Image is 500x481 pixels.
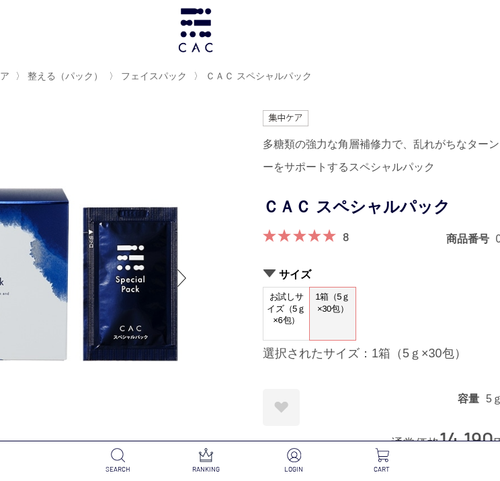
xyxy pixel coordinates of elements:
[310,288,356,326] span: 1箱（5ｇ×30包）
[446,232,496,246] dt: 商品番号
[74,448,162,474] a: SEARCH
[206,71,312,81] span: ＣＡＣ スペシャルパック
[263,110,308,126] img: 集中ケア
[28,71,103,81] span: 整える（パック）
[176,8,215,52] img: logo
[343,229,349,244] a: 8
[338,464,426,474] p: CART
[203,71,312,81] a: ＣＡＣ スペシャルパック
[263,288,309,330] span: お試しサイズ（5ｇ×6包）
[338,448,426,474] a: CART
[250,464,338,474] p: LOGIN
[15,70,106,83] li: 〉
[162,464,250,474] p: RANKING
[169,251,196,305] div: Next slide
[391,437,440,450] span: 通常価格
[194,70,315,83] li: 〉
[263,389,300,426] a: お気に入りに登録する
[118,71,187,81] a: フェイスパック
[440,427,493,451] span: 14,190
[25,71,103,81] a: 整える（パック）
[162,448,250,474] a: RANKING
[250,448,338,474] a: LOGIN
[109,70,190,83] li: 〉
[458,392,486,406] dt: 容量
[74,464,162,474] p: SEARCH
[121,71,187,81] span: フェイスパック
